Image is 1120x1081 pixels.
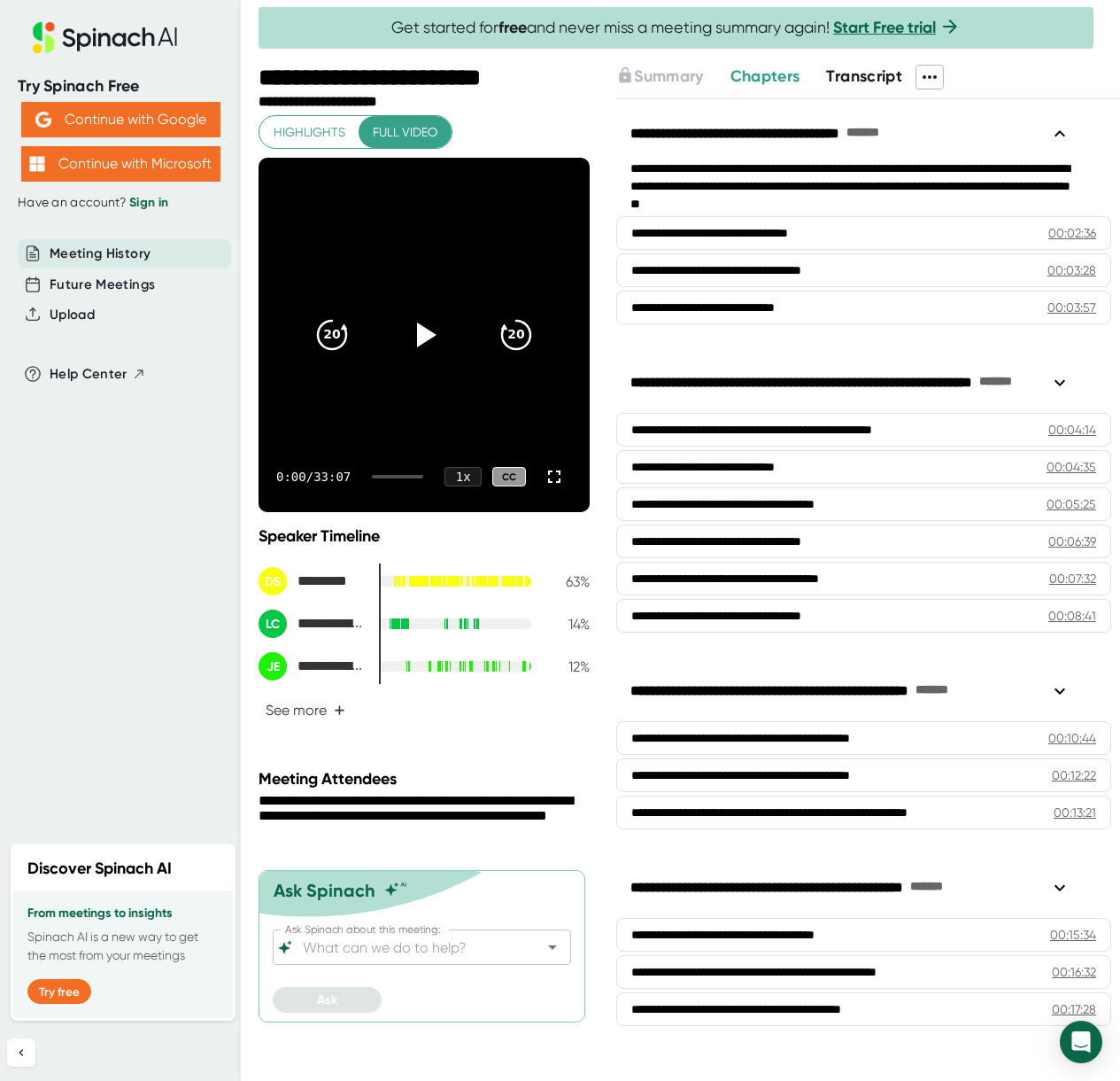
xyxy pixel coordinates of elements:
div: 00:04:14 [1048,421,1096,439]
div: 00:06:39 [1048,533,1096,550]
div: 00:13:21 [1054,804,1096,821]
div: Laurie Condon [259,610,365,638]
div: 00:08:41 [1048,607,1096,625]
button: Meeting History [50,244,151,264]
div: 00:03:28 [1047,261,1096,279]
div: 0:00 / 33:07 [276,470,351,484]
div: 00:12:22 [1052,766,1096,784]
div: 14 % [545,616,590,633]
button: Upload [50,305,95,325]
div: Try Spinach Free [18,76,223,97]
div: 1 x [444,467,482,486]
span: Help Center [50,364,127,385]
span: Get started for and never miss a meeting summary again! [391,18,961,38]
div: 00:02:36 [1048,224,1096,242]
span: Chapters [730,66,800,86]
div: CC [492,467,526,487]
h3: From meetings to insights [27,906,219,921]
div: DS [259,567,287,595]
a: Sign in [129,195,168,210]
div: 00:05:25 [1047,495,1096,513]
div: JE [259,652,287,680]
div: 00:03:57 [1047,299,1096,316]
span: Ask [317,992,337,1007]
div: 00:16:32 [1052,963,1096,981]
div: 12 % [545,658,590,675]
div: Jenn Fulmer | Manager of Audience Engagement [259,652,365,680]
button: Future Meetings [50,275,155,295]
div: Speaker Timeline [259,526,590,546]
span: + [334,704,345,718]
div: LC [259,610,287,638]
img: Aehbyd4JwY73AAAAAElFTkSuQmCC [35,112,51,128]
button: Highlights [259,116,359,149]
div: 63 % [545,573,590,590]
button: Full video [359,116,452,149]
button: Transcript [826,65,902,89]
b: free [498,18,527,37]
button: Collapse sidebar [7,1038,35,1067]
div: 00:10:44 [1048,729,1096,747]
input: What can we do to help? [299,935,514,960]
span: Transcript [826,66,902,86]
span: Summary [634,66,703,86]
div: Have an account? [18,195,223,211]
button: Continue with Microsoft [21,146,220,182]
button: Ask [273,987,382,1013]
span: Full video [373,121,437,144]
div: Ask Spinach [274,880,375,901]
button: Continue with Google [21,102,220,137]
div: 00:15:34 [1050,926,1096,944]
a: Start Free trial [833,18,936,37]
h2: Discover Spinach AI [27,857,172,881]
button: Try free [27,979,91,1004]
div: Open Intercom Messenger [1060,1021,1102,1063]
button: Summary [616,65,703,89]
button: See more+ [259,695,352,726]
p: Spinach AI is a new way to get the most from your meetings [27,928,219,965]
div: Dana Sell [259,567,365,595]
button: Help Center [50,364,146,385]
button: Open [540,935,565,960]
div: 00:04:35 [1047,458,1096,476]
button: Chapters [730,65,800,89]
div: 00:17:28 [1052,1000,1096,1018]
div: Meeting Attendees [259,769,594,789]
span: Highlights [274,121,345,144]
div: 00:07:32 [1049,570,1096,587]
